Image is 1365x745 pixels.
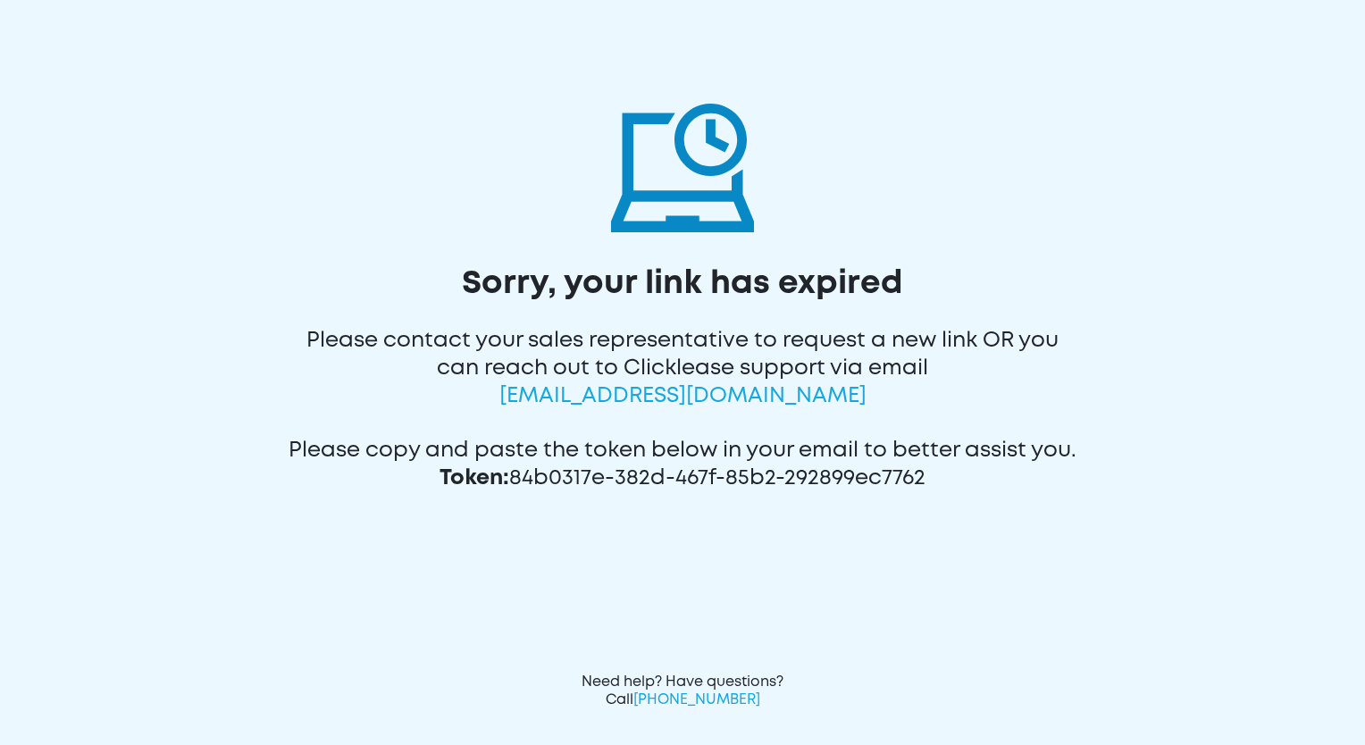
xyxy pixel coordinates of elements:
[575,674,790,709] div: Need help? Have questions? Call
[611,89,754,232] img: invalid-token-icon.svg
[440,469,509,488] span: Token:
[633,693,760,707] span: [PHONE_NUMBER]
[288,305,1078,414] div: Please contact your sales representative to request a new link OR you can reach out to Clicklease...
[288,414,1078,497] div: Please copy and paste the token below in your email to better assist you. 84b0317e-382d-467f-85b2...
[499,387,867,406] span: [EMAIL_ADDRESS][DOMAIN_NAME]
